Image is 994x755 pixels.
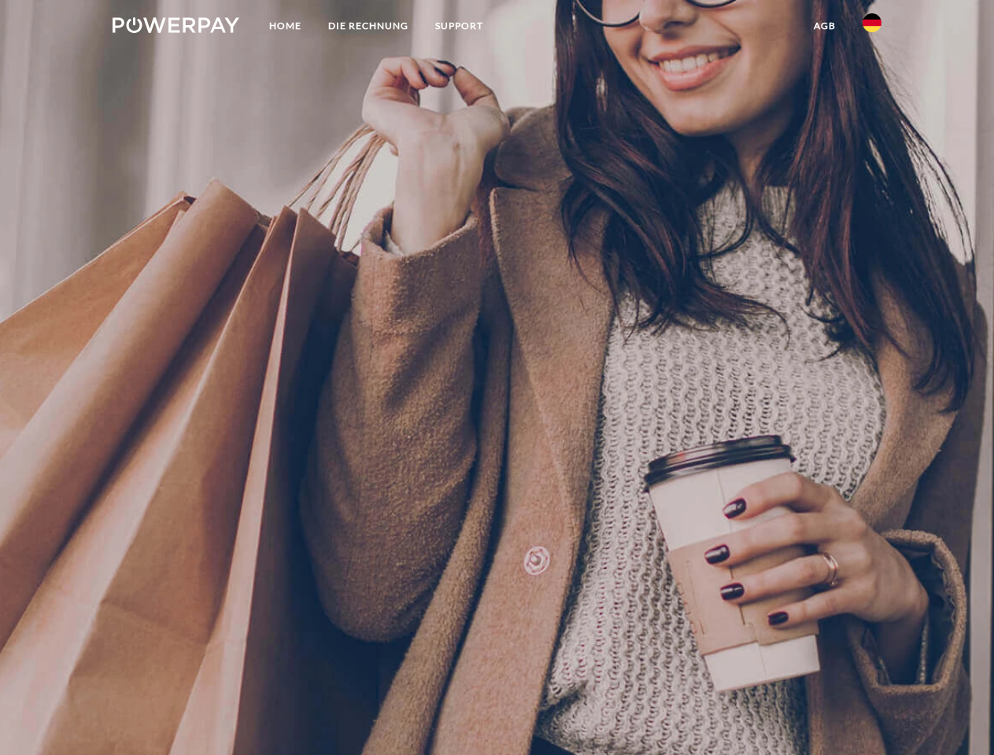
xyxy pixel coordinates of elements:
[422,12,497,40] a: SUPPORT
[315,12,422,40] a: DIE RECHNUNG
[800,12,849,40] a: agb
[113,17,239,33] img: logo-powerpay-white.svg
[863,13,881,32] img: de
[256,12,315,40] a: Home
